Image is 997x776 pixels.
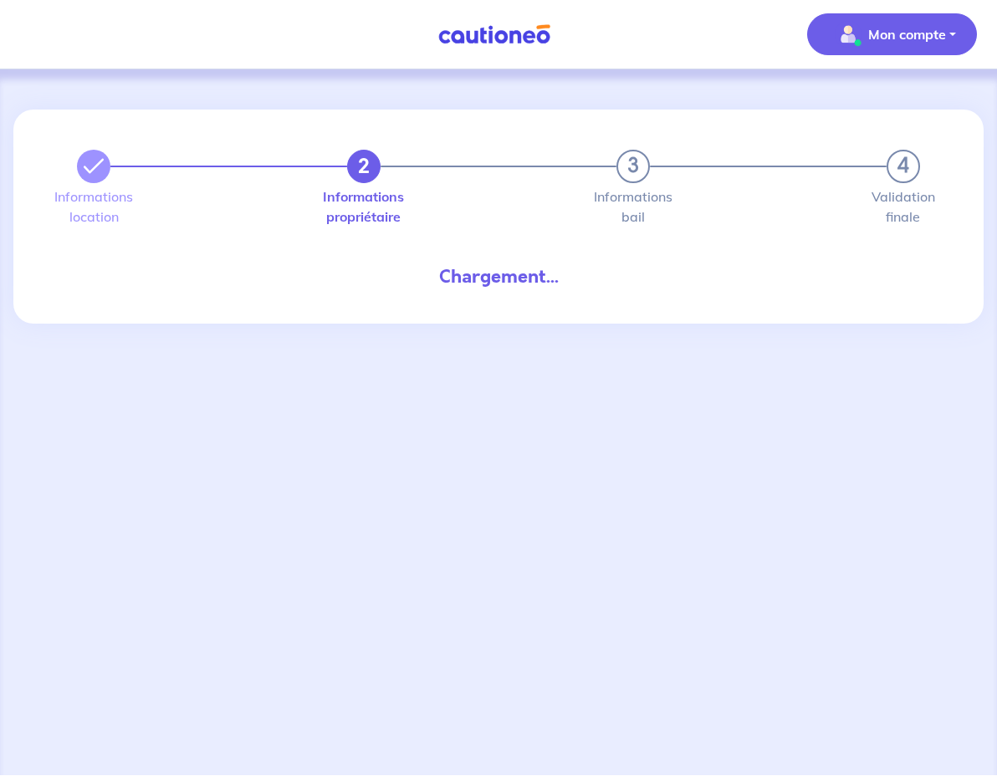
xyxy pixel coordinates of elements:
[616,190,650,223] label: Informations bail
[868,24,946,44] p: Mon compte
[432,24,557,45] img: Cautioneo
[835,21,862,48] img: illu_account_valid_menu.svg
[347,150,381,183] button: 2
[887,190,920,223] label: Validation finale
[64,263,933,290] div: Chargement...
[807,13,977,55] button: illu_account_valid_menu.svgMon compte
[347,190,381,223] label: Informations propriétaire
[77,190,110,223] label: Informations location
